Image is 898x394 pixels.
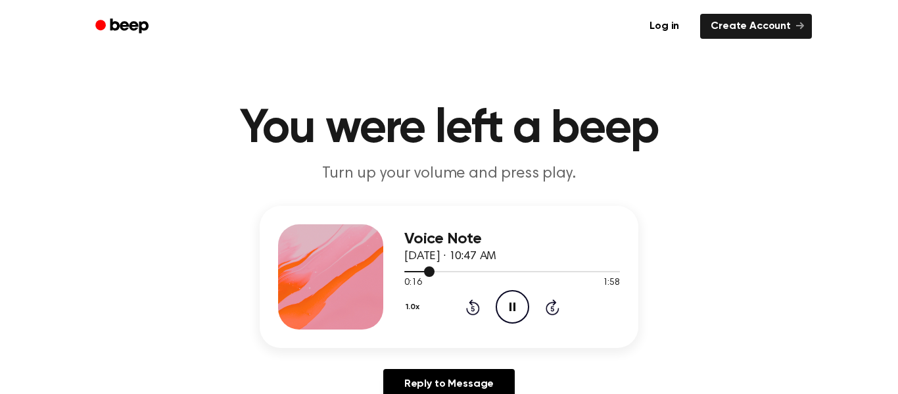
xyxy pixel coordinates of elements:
h3: Voice Note [404,230,620,248]
span: [DATE] · 10:47 AM [404,251,496,262]
span: 1:58 [603,276,620,290]
a: Beep [86,14,160,39]
p: Turn up your volume and press play. [197,163,701,185]
h1: You were left a beep [112,105,786,153]
span: 0:16 [404,276,421,290]
a: Log in [636,11,692,41]
a: Create Account [700,14,812,39]
button: 1.0x [404,296,424,318]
